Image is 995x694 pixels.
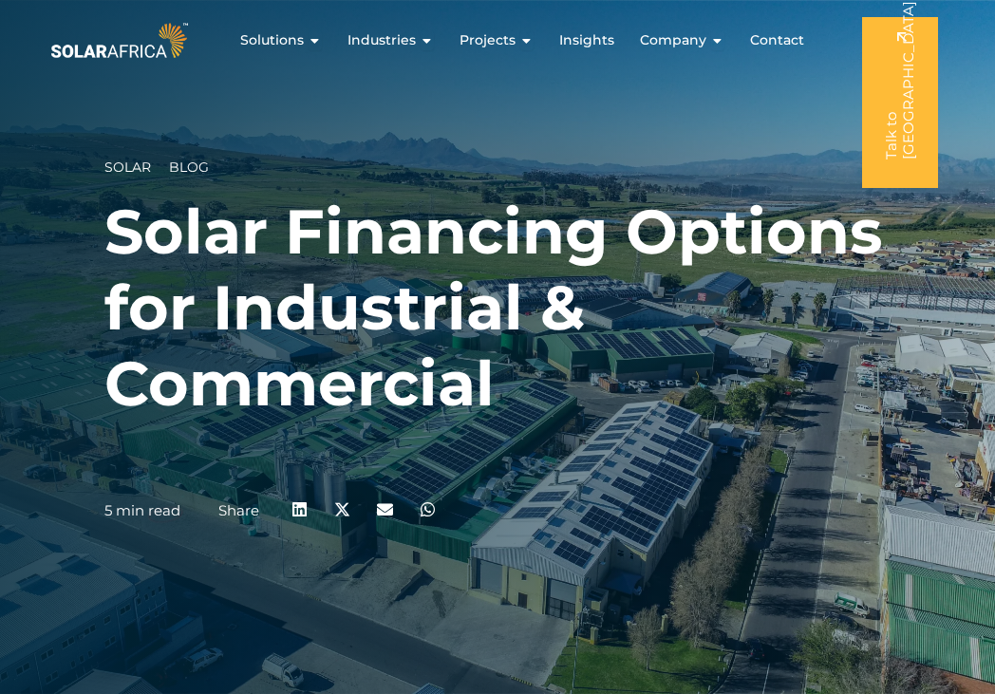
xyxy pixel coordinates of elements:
[104,502,180,519] p: 5 min read
[218,501,259,519] a: Share
[104,194,891,422] h1: Solar Financing Options for Industrial & Commercial
[104,159,151,176] span: Solar
[559,30,614,50] a: Insights
[169,159,209,176] span: Blog
[750,30,804,50] a: Contact
[347,30,416,50] span: Industries
[191,23,853,58] nav: Menu
[460,30,516,50] span: Projects
[278,488,321,531] div: Share on linkedin
[364,488,406,531] div: Share on email
[240,30,304,50] span: Solutions
[640,30,706,50] span: Company
[321,488,364,531] div: Share on x-twitter
[191,23,853,58] div: Menu Toggle
[406,488,449,531] div: Share on whatsapp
